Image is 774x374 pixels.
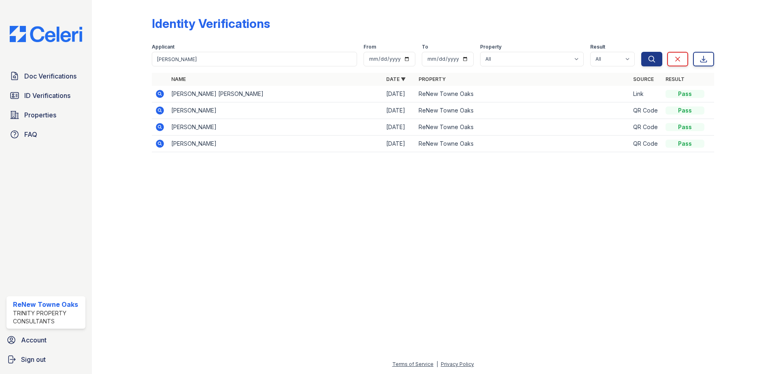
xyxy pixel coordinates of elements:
td: [PERSON_NAME] [168,119,383,136]
a: Sign out [3,351,89,368]
div: | [436,361,438,367]
span: Account [21,335,47,345]
div: Pass [666,90,704,98]
span: FAQ [24,130,37,139]
span: ID Verifications [24,91,70,100]
img: CE_Logo_Blue-a8612792a0a2168367f1c8372b55b34899dd931a85d93a1a3d3e32e68fde9ad4.png [3,26,89,42]
td: QR Code [630,136,662,152]
div: Identity Verifications [152,16,270,31]
input: Search by name or phone number [152,52,357,66]
label: From [364,44,376,50]
div: Pass [666,106,704,115]
td: ReNew Towne Oaks [415,102,630,119]
div: ReNew Towne Oaks [13,300,82,309]
div: Pass [666,123,704,131]
td: [DATE] [383,102,415,119]
td: [PERSON_NAME] [168,102,383,119]
td: QR Code [630,102,662,119]
a: Date ▼ [386,76,406,82]
a: ID Verifications [6,87,85,104]
td: [DATE] [383,119,415,136]
a: Doc Verifications [6,68,85,84]
a: Name [171,76,186,82]
td: [PERSON_NAME] [PERSON_NAME] [168,86,383,102]
span: Doc Verifications [24,71,77,81]
a: Privacy Policy [441,361,474,367]
a: Properties [6,107,85,123]
td: [DATE] [383,86,415,102]
a: Property [419,76,446,82]
label: Property [480,44,502,50]
a: Terms of Service [392,361,434,367]
td: [PERSON_NAME] [168,136,383,152]
a: Result [666,76,685,82]
a: Source [633,76,654,82]
td: [DATE] [383,136,415,152]
a: Account [3,332,89,348]
div: Trinity Property Consultants [13,309,82,325]
div: Pass [666,140,704,148]
label: To [422,44,428,50]
td: ReNew Towne Oaks [415,136,630,152]
td: ReNew Towne Oaks [415,86,630,102]
label: Result [590,44,605,50]
td: Link [630,86,662,102]
td: QR Code [630,119,662,136]
td: ReNew Towne Oaks [415,119,630,136]
a: FAQ [6,126,85,142]
span: Properties [24,110,56,120]
label: Applicant [152,44,174,50]
span: Sign out [21,355,46,364]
